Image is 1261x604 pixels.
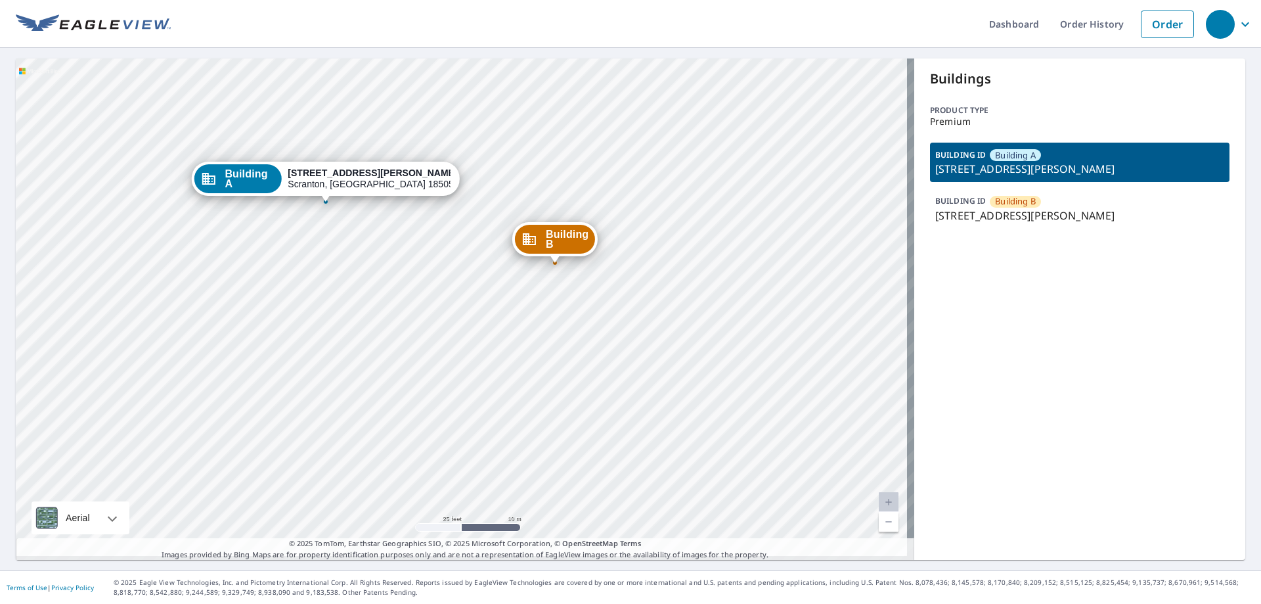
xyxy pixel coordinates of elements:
[289,538,642,549] span: © 2025 TomTom, Earthstar Geographics SIO, © 2025 Microsoft Corporation, ©
[7,584,94,592] p: |
[62,501,94,534] div: Aerial
[935,149,986,160] p: BUILDING ID
[16,538,914,560] p: Images provided by Bing Maps are for property identification purposes only and are not a represen...
[995,149,1036,162] span: Building A
[930,105,1229,116] p: Product type
[930,116,1229,127] p: Premium
[935,195,986,206] p: BUILDING ID
[191,162,459,202] div: Dropped pin, building Building A, Commercial property, 2660 Stafford Ave Scranton, PA 18505
[546,229,588,249] span: Building B
[225,169,275,189] span: Building A
[562,538,617,548] a: OpenStreetMap
[1141,11,1194,38] a: Order
[620,538,642,548] a: Terms
[32,501,129,534] div: Aerial
[16,14,171,34] img: EV Logo
[51,583,94,592] a: Privacy Policy
[288,168,457,178] strong: [STREET_ADDRESS][PERSON_NAME]
[7,583,47,592] a: Terms of Use
[512,222,598,263] div: Dropped pin, building Building B, Commercial property, 2660 Stafford Ave Scranton, PA 18505
[930,69,1229,89] p: Buildings
[935,208,1224,223] p: [STREET_ADDRESS][PERSON_NAME]
[114,578,1254,597] p: © 2025 Eagle View Technologies, Inc. and Pictometry International Corp. All Rights Reserved. Repo...
[288,168,450,190] div: Scranton, [GEOGRAPHIC_DATA] 18505
[879,492,898,512] a: Current Level 20, Zoom In Disabled
[879,512,898,532] a: Current Level 20, Zoom Out
[995,195,1036,208] span: Building B
[935,161,1224,177] p: [STREET_ADDRESS][PERSON_NAME]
